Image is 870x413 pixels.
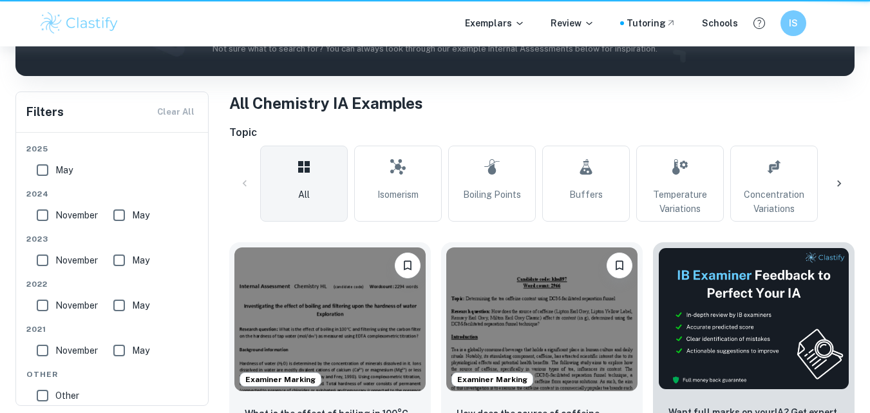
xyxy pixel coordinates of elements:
span: November [55,253,98,267]
p: Not sure what to search for? You can always look through our example Internal Assessments below f... [26,43,844,55]
span: Examiner Marking [240,374,321,385]
span: May [132,343,149,358]
button: Bookmark [607,253,632,278]
img: Clastify logo [39,10,120,36]
p: Review [551,16,594,30]
span: November [55,298,98,312]
span: Temperature Variations [642,187,718,216]
span: Other [26,369,199,380]
span: November [55,208,98,222]
span: May [132,208,149,222]
button: IS [780,10,806,36]
img: Chemistry IA example thumbnail: What is the effect of boiling in 100°C a [234,247,426,391]
span: 2023 [26,233,199,245]
button: Bookmark [395,253,421,278]
span: May [132,253,149,267]
button: Help and Feedback [748,12,770,34]
span: 2025 [26,143,199,155]
span: Buffers [569,187,603,202]
span: Other [55,389,79,403]
span: Examiner Marking [452,374,533,385]
span: Isomerism [377,187,419,202]
span: 2021 [26,323,199,335]
span: 2022 [26,278,199,290]
h6: Filters [26,103,64,121]
img: Thumbnail [658,247,849,390]
p: Exemplars [465,16,525,30]
h6: Topic [229,125,855,140]
a: Schools [702,16,738,30]
span: November [55,343,98,358]
span: Boiling Points [463,187,521,202]
span: All [298,187,310,202]
a: Tutoring [627,16,676,30]
img: Chemistry IA example thumbnail: How does the source of caffeine (Lipton [446,247,638,391]
h6: IS [786,16,800,30]
span: 2024 [26,188,199,200]
span: May [55,163,73,177]
span: Concentration Variations [736,187,812,216]
h1: All Chemistry IA Examples [229,91,855,115]
span: May [132,298,149,312]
